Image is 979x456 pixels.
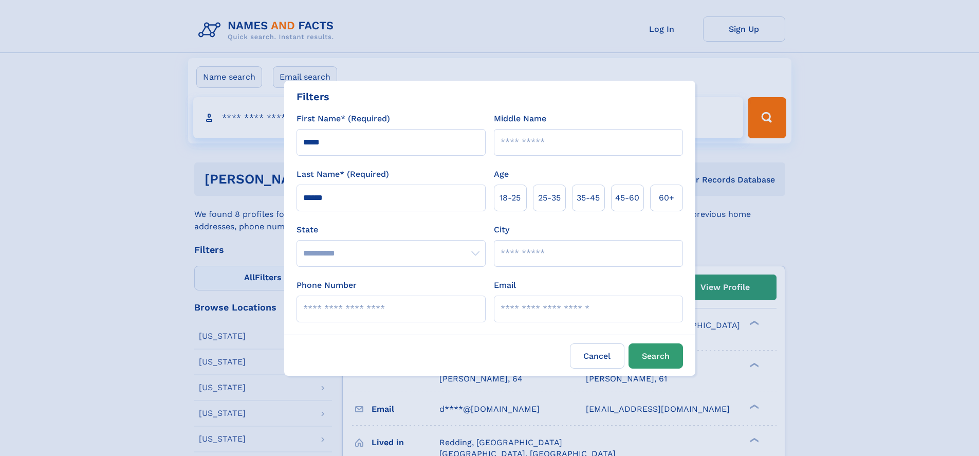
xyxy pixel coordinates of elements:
label: Age [494,168,509,180]
label: City [494,224,509,236]
span: 18‑25 [500,192,521,204]
label: Phone Number [297,279,357,291]
button: Search [629,343,683,369]
label: Middle Name [494,113,546,125]
div: Filters [297,89,329,104]
label: Email [494,279,516,291]
label: Last Name* (Required) [297,168,389,180]
span: 45‑60 [615,192,639,204]
span: 60+ [659,192,674,204]
label: First Name* (Required) [297,113,390,125]
label: State [297,224,486,236]
span: 25‑35 [538,192,561,204]
span: 35‑45 [577,192,600,204]
label: Cancel [570,343,624,369]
